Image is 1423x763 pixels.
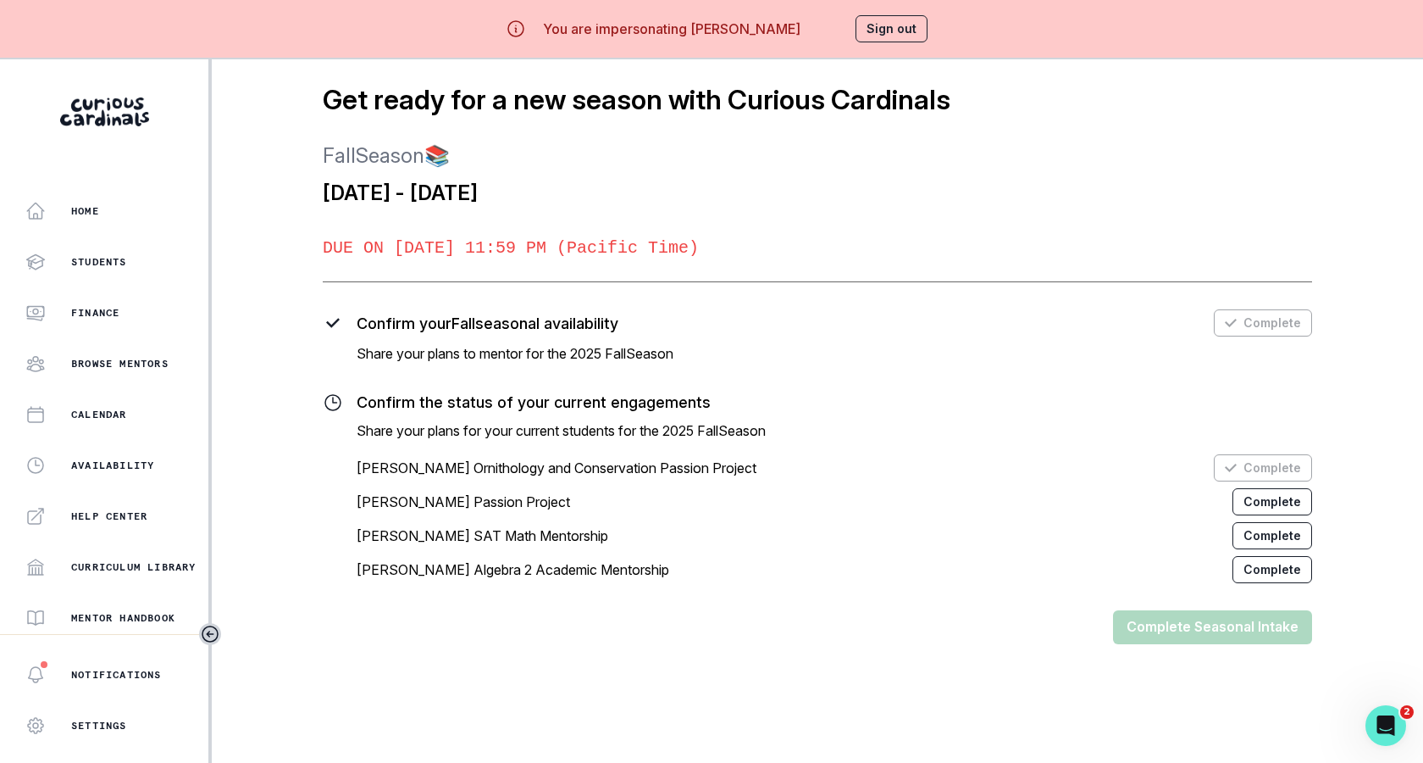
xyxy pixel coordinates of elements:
button: Complete [1214,309,1312,337]
p: Mentor Handbook [71,611,175,625]
p: Calendar [71,408,127,421]
p: [PERSON_NAME] Algebra 2 Academic Mentorship [357,560,669,580]
p: [PERSON_NAME] SAT Math Mentorship [357,526,608,546]
p: [PERSON_NAME] Ornithology and Conservation Passion Project [357,458,756,478]
p: Confirm your Fall seasonal availability [357,312,618,335]
p: Help Center [71,510,147,523]
p: Home [71,204,99,218]
button: Complete [1232,522,1312,549]
p: Settings [71,719,127,732]
p: DUE ON [DATE] 11:59 PM (Pacific Time) [323,236,1312,261]
p: Fall Season 📚 [323,141,1312,171]
button: Complete [1214,454,1312,482]
p: Share your plans to mentor for the 2025 Fall Season [357,343,1312,364]
button: Complete Seasonal Intake [1113,610,1312,644]
button: Sign out [855,15,927,42]
p: Curriculum Library [71,560,197,574]
p: You are impersonating [PERSON_NAME] [543,19,800,39]
p: [DATE] - [DATE] [323,178,1312,209]
p: Availability [71,459,154,472]
p: Students [71,255,127,269]
p: Get ready for a new season with Curious Cardinals [323,80,1312,120]
p: Confirm the status of your current engagements [357,391,711,414]
iframe: Intercom live chat [1365,705,1406,746]
button: Complete [1232,556,1312,583]
button: Complete [1232,488,1312,515]
span: 2 [1400,705,1414,719]
p: Browse Mentors [71,357,169,370]
button: Toggle sidebar [199,623,221,645]
p: Notifications [71,668,162,682]
p: Share your plans for your current students for the 2025 Fall Season [357,420,1312,441]
p: [PERSON_NAME] Passion Project [357,492,570,512]
img: Curious Cardinals Logo [60,97,149,126]
p: Finance [71,306,119,320]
